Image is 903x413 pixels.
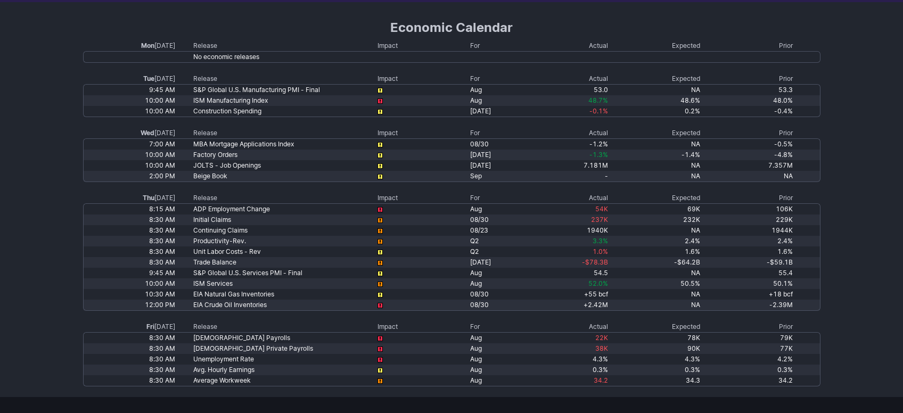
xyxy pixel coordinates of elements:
td: 8:30 AM [83,354,175,365]
td: [DEMOGRAPHIC_DATA] Private Payrolls [193,343,377,354]
span: 3.3% [593,237,608,245]
td: Unit Labor Costs - Rev [193,246,377,257]
th: Prior [700,40,792,51]
b: Wed [141,129,154,137]
b: Tue [143,75,154,82]
td: 50.1% [700,278,792,289]
td: 53.0 [516,84,608,95]
td: ISM Manufacturing Index [193,95,377,106]
th: For [470,73,516,84]
th: [DATE] [83,128,175,138]
td: Aug [470,278,516,289]
td: 08/30 [470,300,516,311]
td: -4.8% [700,150,792,160]
td: 1.6% [700,246,792,257]
td: 54.5 [516,268,608,278]
td: 8:30 AM [83,365,175,375]
td: Initial Claims [193,214,377,225]
td: 8:30 AM [83,257,175,268]
td: NA [608,289,700,300]
b: Mon [141,42,154,49]
th: [DATE] [83,321,175,332]
td: 0.3% [516,365,608,375]
td: 7.181M [516,160,608,171]
td: Trade Balance [193,257,377,268]
th: Actual [516,193,608,203]
td: 10:00 AM [83,95,175,106]
td: - [516,171,608,182]
td: Aug [470,332,516,343]
td: 08/30 [470,138,516,150]
th: For [470,193,516,203]
th: Release [193,321,377,332]
td: [DEMOGRAPHIC_DATA] Payrolls [193,332,377,343]
th: [DATE] [83,193,175,203]
th: Prior [700,73,792,84]
td: 08/30 [470,289,516,300]
td: Continuing Claims [193,225,377,236]
th: [DATE] [83,40,175,51]
span: 22K [595,334,608,342]
h1: Economic Calendar [83,19,820,36]
td: 34.2 [700,375,792,386]
td: [DATE] [470,160,516,171]
span: 48.7% [588,96,608,104]
td: 2.4% [700,236,792,246]
span: 237K [591,216,608,224]
b: Fri [146,323,154,331]
span: -0.1% [589,107,608,115]
td: 10:00 AM [83,160,175,171]
td: Construction Spending [193,106,377,117]
th: Prior [700,321,792,332]
th: For [470,128,516,138]
th: Actual [516,128,608,138]
td: 8:30 AM [83,343,175,354]
td: 1944K [700,225,792,236]
td: NA [608,300,700,311]
td: 7.357M [700,160,792,171]
span: 54K [595,205,608,213]
th: Release [193,73,377,84]
th: Actual [516,73,608,84]
td: 48.6% [608,95,700,106]
td: Aug [470,268,516,278]
td: -1.4% [608,150,700,160]
td: 2:00 PM [83,171,175,182]
td: 8:30 AM [83,225,175,236]
b: Thu [143,194,154,202]
td: Avg. Hourly Earnings [193,365,377,375]
td: 0.2% [608,106,700,117]
th: Impact [377,128,470,138]
td: Q2 [470,236,516,246]
td: 8:30 AM [83,236,175,246]
th: Release [193,193,377,203]
th: Expected [608,40,700,51]
td: Q2 [470,246,516,257]
td: NA [608,268,700,278]
span: 38K [595,344,608,352]
td: [DATE] [470,257,516,268]
td: 9:45 AM [83,84,175,95]
th: Expected [608,321,700,332]
td: -0.5% [700,138,792,150]
td: Sep [470,171,516,182]
th: Prior [700,128,792,138]
td: Aug [470,95,516,106]
td: 10:00 AM [83,106,175,117]
td: [DATE] [470,150,516,160]
td: 79K [700,332,792,343]
th: For [470,321,516,332]
td: MBA Mortgage Applications Index [193,138,377,150]
td: 7:00 AM [83,138,175,150]
td: 10:00 AM [83,278,175,289]
td: EIA Natural Gas Inventories [193,289,377,300]
td: Aug [470,365,516,375]
td: 1940K [516,225,608,236]
td: 10:30 AM [83,289,175,300]
th: Impact [377,73,470,84]
th: Actual [516,321,608,332]
th: Expected [608,193,700,203]
td: NA [608,138,700,150]
td: 8:30 AM [83,375,175,386]
td: 0.3% [608,365,700,375]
